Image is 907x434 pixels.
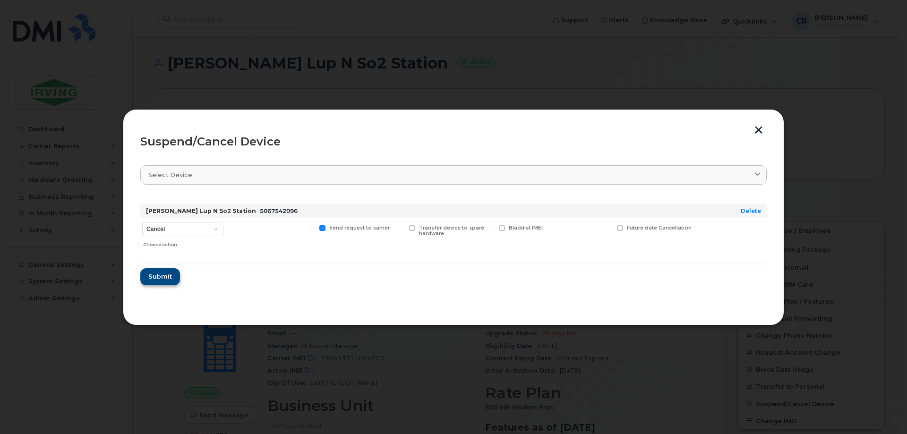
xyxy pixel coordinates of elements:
[308,225,313,230] input: Send request to carrier
[329,225,390,231] span: Send request to carrier
[488,225,492,230] input: Blacklist IMEI
[148,272,172,281] span: Submit
[606,225,610,230] input: Future date Cancellation
[741,207,761,214] a: Delete
[627,225,692,231] span: Future date Cancellation
[146,207,256,214] strong: [PERSON_NAME] Lup N So2 Station
[509,225,543,231] span: Blacklist IMEI
[419,225,484,237] span: Transfer device to spare hardware
[148,170,192,179] span: Select device
[140,268,180,285] button: Submit
[140,136,767,147] div: Suspend/Cancel Device
[398,225,402,230] input: Transfer device to spare hardware
[140,165,767,185] a: Select device
[260,207,298,214] span: 5067542096
[143,237,223,248] div: Choose action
